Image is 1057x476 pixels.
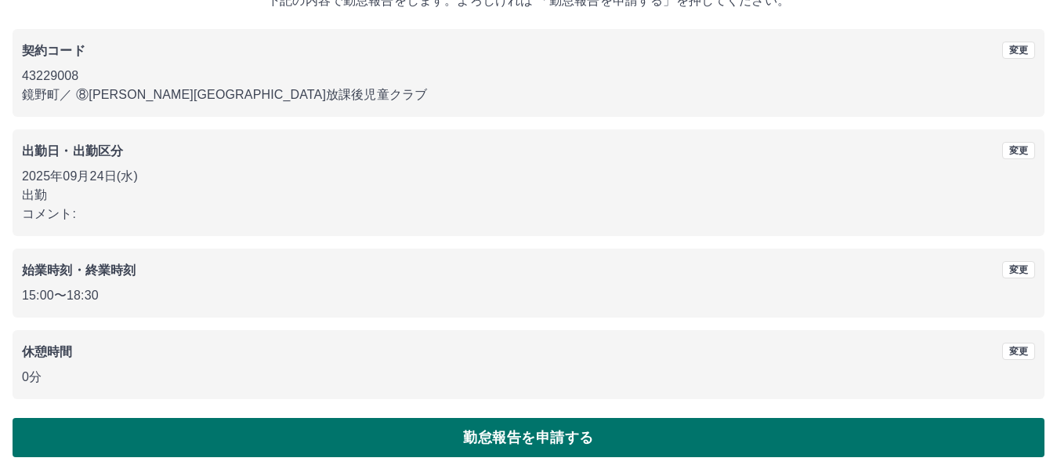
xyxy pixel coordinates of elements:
[13,418,1044,457] button: 勤怠報告を申請する
[22,368,1035,387] p: 0分
[22,263,136,277] b: 始業時刻・終業時刻
[22,167,1035,186] p: 2025年09月24日(水)
[22,44,85,57] b: 契約コード
[22,345,73,358] b: 休憩時間
[22,85,1035,104] p: 鏡野町 ／ ⑧[PERSON_NAME][GEOGRAPHIC_DATA]放課後児童クラブ
[22,144,123,158] b: 出勤日・出勤区分
[22,67,1035,85] p: 43229008
[1002,343,1035,360] button: 変更
[22,186,1035,205] p: 出勤
[1002,42,1035,59] button: 変更
[22,205,1035,223] p: コメント:
[1002,261,1035,278] button: 変更
[22,286,1035,305] p: 15:00 〜 18:30
[1002,142,1035,159] button: 変更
